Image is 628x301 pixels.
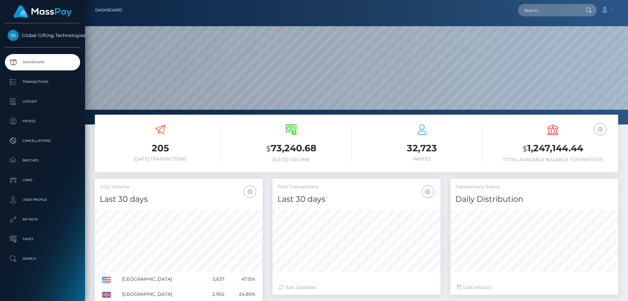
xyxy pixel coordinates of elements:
p: Links [8,175,78,185]
p: Dashboard [8,57,78,67]
a: Payees [5,113,80,129]
a: Search [5,251,80,267]
input: Search... [518,4,580,16]
a: User Profile [5,192,80,208]
p: Taxes [8,234,78,244]
img: MassPay Logo [13,5,72,18]
a: Batches [5,152,80,169]
h3: 32,723 [361,142,482,155]
span: 24 [473,284,478,290]
p: User Profile [8,195,78,205]
h6: Total Available Balance for Payouts [492,157,613,162]
h3: 1,247,144.44 [492,142,613,155]
p: Cancellations [8,136,78,146]
p: Payees [8,116,78,126]
small: $ [523,144,527,153]
h5: USD Volume [100,184,258,190]
a: Taxes [5,231,80,247]
a: Ledger [5,93,80,110]
h5: Transactions Status [455,184,613,190]
h5: Total Transactions [277,184,435,190]
img: US.png [102,277,111,283]
span: Global Gifting Technologies Inc [5,32,80,38]
p: Search [8,254,78,264]
td: 5,637 [201,272,226,287]
p: Transactions [8,77,78,87]
p: Batches [8,156,78,165]
td: 47.15% [227,272,258,287]
div: Last hours [457,284,612,291]
a: API Keys [5,211,80,228]
img: GB.png [102,292,111,298]
td: [GEOGRAPHIC_DATA] [120,272,201,287]
a: Dashboard [5,54,80,70]
h4: Daily Distribution [455,194,613,205]
small: $ [266,144,271,153]
a: Cancellations [5,133,80,149]
h6: Payees [361,156,482,162]
h6: [DATE] Volume [231,157,352,162]
p: Ledger [8,97,78,106]
h3: 205 [100,142,221,155]
p: API Keys [8,215,78,224]
a: Dashboard [95,3,122,17]
h4: Last 30 days [100,194,258,205]
div: Just Updated [279,284,434,291]
h3: 73,240.68 [231,142,352,155]
img: Global Gifting Technologies Inc [8,30,19,41]
a: Links [5,172,80,188]
h6: [DATE] Transactions [100,156,221,162]
a: Transactions [5,74,80,90]
h4: Last 30 days [277,194,435,205]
